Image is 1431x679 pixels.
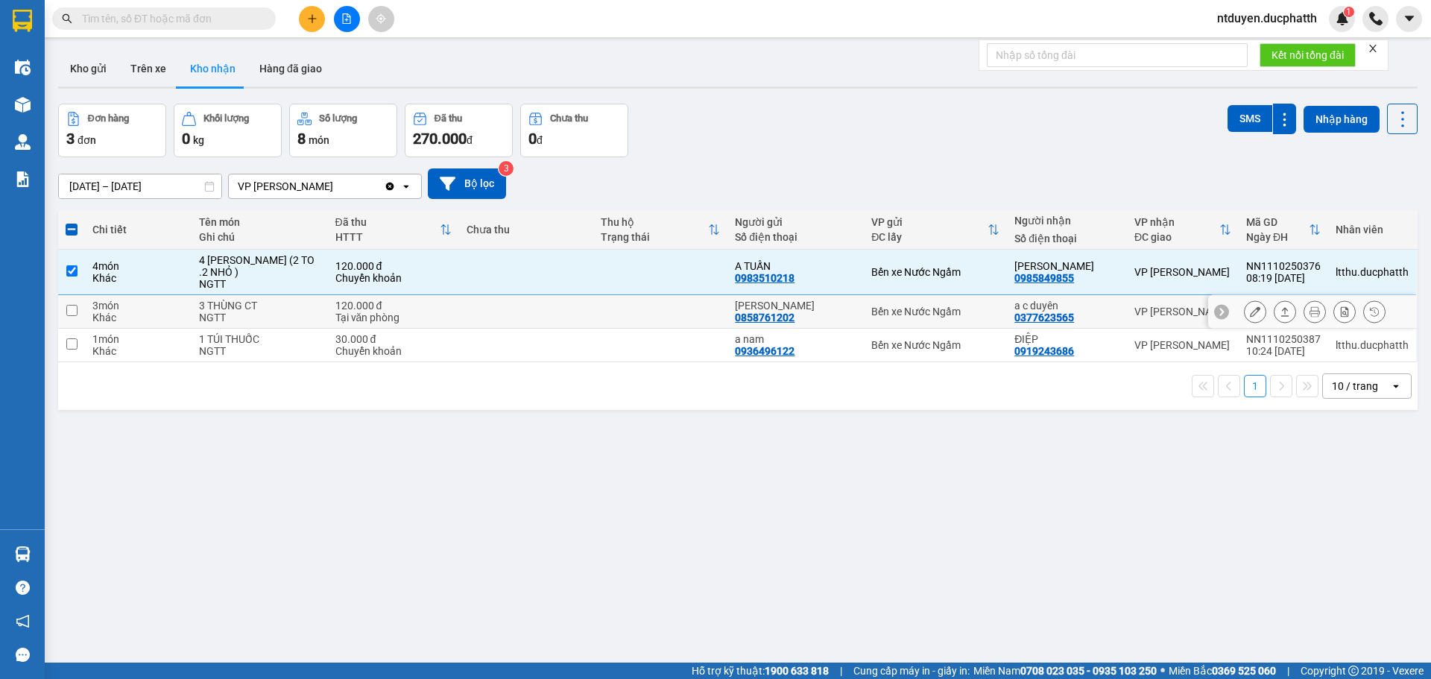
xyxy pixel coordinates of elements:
span: aim [376,13,386,24]
th: Toggle SortBy [1127,210,1239,250]
div: Người gửi [735,216,856,228]
th: Toggle SortBy [328,210,459,250]
div: Khác [92,312,183,323]
button: file-add [334,6,360,32]
div: Chuyển khoản [335,272,452,284]
span: message [16,648,30,662]
strong: 0708 023 035 - 0935 103 250 [1020,665,1157,677]
div: Chưa thu [467,224,586,236]
svg: open [400,180,412,192]
div: 0985849855 [1014,272,1074,284]
div: Đơn hàng [88,113,129,124]
div: ĐIỆP [1014,333,1119,345]
input: Selected VP Hoằng Kim. [335,179,336,194]
span: đ [467,134,473,146]
div: Khác [92,345,183,357]
div: Khác [92,272,183,284]
strong: 1900 633 818 [765,665,829,677]
div: NGTT [199,278,320,290]
span: close [1368,43,1378,54]
button: plus [299,6,325,32]
div: NN1110250376 [1246,260,1321,272]
span: | [1287,663,1289,679]
div: Đã thu [335,216,440,228]
svg: Clear value [384,180,396,192]
button: caret-down [1396,6,1422,32]
div: Số điện thoại [735,231,856,243]
div: Mã GD [1246,216,1309,228]
span: ntduyen.ducphatth [1205,9,1329,28]
div: Chưa thu [550,113,588,124]
div: 4 món [92,260,183,272]
div: A TUẤN [735,260,856,272]
div: ANN ĐIỆP [1014,260,1119,272]
div: Trạng thái [601,231,708,243]
span: | [840,663,842,679]
div: a c duyên [1014,300,1119,312]
svg: open [1390,380,1402,392]
div: 08:19 [DATE] [1246,272,1321,284]
div: Khối lượng [203,113,249,124]
div: Đã thu [435,113,462,124]
div: Tại văn phòng [335,312,452,323]
span: 270.000 [413,130,467,148]
sup: 3 [499,161,514,176]
div: Ngày ĐH [1246,231,1309,243]
button: Bộ lọc [428,168,506,199]
img: warehouse-icon [15,546,31,562]
button: Kết nối tổng đài [1260,43,1356,67]
img: icon-new-feature [1336,12,1349,25]
span: ⚪️ [1160,668,1165,674]
div: HTTT [335,231,440,243]
div: Nhân viên [1336,224,1409,236]
span: 0 [182,130,190,148]
div: VP [PERSON_NAME] [1134,306,1231,318]
input: Tìm tên, số ĐT hoặc mã đơn [82,10,258,27]
div: Số điện thoại [1014,233,1119,244]
span: kg [193,134,204,146]
div: Chi tiết [92,224,183,236]
div: Tên món [199,216,320,228]
div: 10:24 [DATE] [1246,345,1321,357]
div: 0919243686 [1014,345,1074,357]
div: Bến xe Nước Ngầm [871,266,999,278]
span: Miền Bắc [1169,663,1276,679]
div: Sửa đơn hàng [1244,300,1266,323]
button: Trên xe [119,51,178,86]
div: Giao hàng [1274,300,1296,323]
div: ltthu.ducphatth [1336,266,1409,278]
button: Số lượng8món [289,104,397,157]
div: NN1110250387 [1246,333,1321,345]
button: Đã thu270.000đ [405,104,513,157]
div: VP [PERSON_NAME] [1134,339,1231,351]
div: Ghi chú [199,231,320,243]
input: Select a date range. [59,174,221,198]
span: copyright [1348,666,1359,676]
th: Toggle SortBy [593,210,727,250]
div: VP nhận [1134,216,1219,228]
button: Hàng đã giao [247,51,334,86]
button: 1 [1244,375,1266,397]
div: 0983510218 [735,272,795,284]
span: đơn [78,134,96,146]
th: Toggle SortBy [864,210,1007,250]
div: 120.000 đ [335,260,452,272]
button: Chưa thu0đ [520,104,628,157]
div: VP [PERSON_NAME] [238,179,333,194]
div: Người nhận [1014,215,1119,227]
img: phone-icon [1369,12,1383,25]
div: ĐC lấy [871,231,988,243]
span: Hỗ trợ kỹ thuật: [692,663,829,679]
button: SMS [1228,105,1272,132]
img: warehouse-icon [15,97,31,113]
button: aim [368,6,394,32]
span: plus [307,13,318,24]
span: đ [537,134,543,146]
div: NGTT [199,312,320,323]
div: Thu hộ [601,216,708,228]
button: Kho nhận [178,51,247,86]
input: Nhập số tổng đài [987,43,1248,67]
div: 30.000 đ [335,333,452,345]
div: 10 / trang [1332,379,1378,394]
div: 0377623565 [1014,312,1074,323]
